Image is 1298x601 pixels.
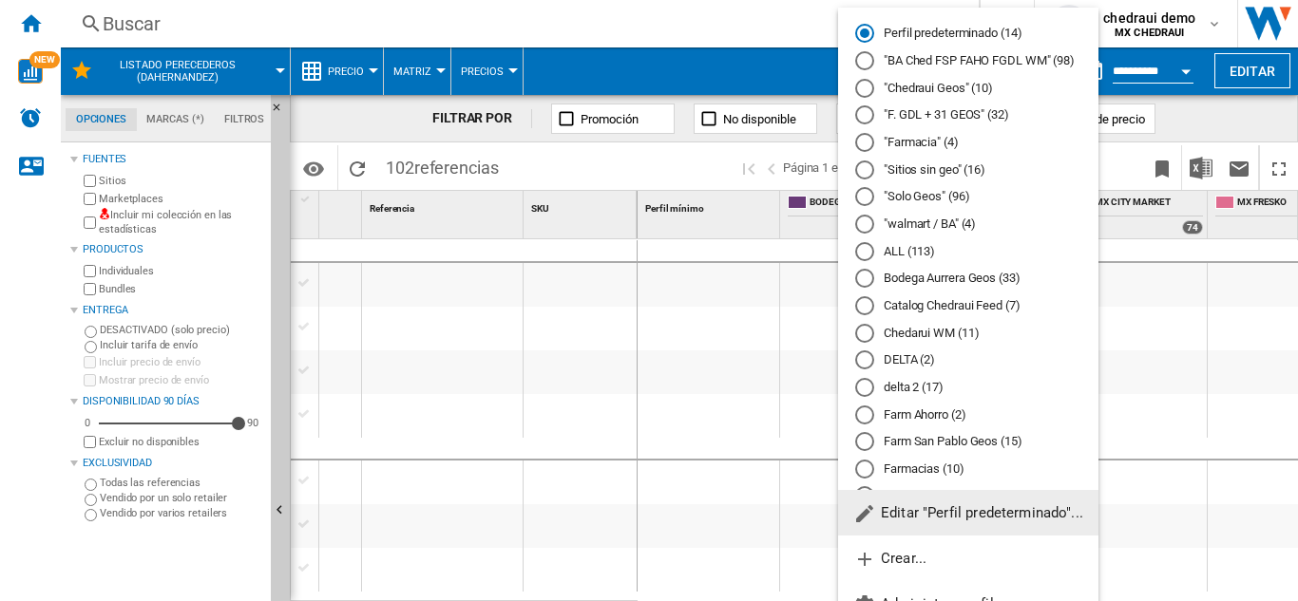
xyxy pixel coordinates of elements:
md-radio-button: ALL (113) [855,242,1081,260]
md-radio-button: Catalog Chedraui Feed (7) [855,297,1081,315]
span: Crear... [853,550,926,567]
md-radio-button: Bodega Aurrera Geos (33) [855,270,1081,288]
md-radio-button: "F. GDL + 31 GEOS" (32) [855,106,1081,124]
md-radio-button: DELTA (2) [855,351,1081,369]
md-radio-button: delta 2 (17) [855,379,1081,397]
md-radio-button: "BA Ched FSP FAHO FGDL WM" (98) [855,52,1081,70]
md-radio-button: Farm San Pablo Geos (15) [855,433,1081,451]
md-radio-button: "Solo Geos" (96) [855,188,1081,206]
md-radio-button: Farm Ahorro (2) [855,405,1081,423]
md-radio-button: Farmacias (10) [855,460,1081,479]
md-radio-button: "walmart / BA" (4) [855,216,1081,234]
md-radio-button: "Sitios sin geo" (16) [855,160,1081,178]
md-radio-button: Chedarui WM (11) [855,324,1081,342]
span: Editar "Perfil predeterminado"... [853,504,1083,521]
md-radio-button: Perfil predeterminado (14) [855,25,1081,43]
md-radio-button: "Chedraui Geos" (10) [855,79,1081,97]
md-radio-button: Farmacias 2 (70) [855,487,1081,505]
md-radio-button: "Farmacia" (4) [855,134,1081,152]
